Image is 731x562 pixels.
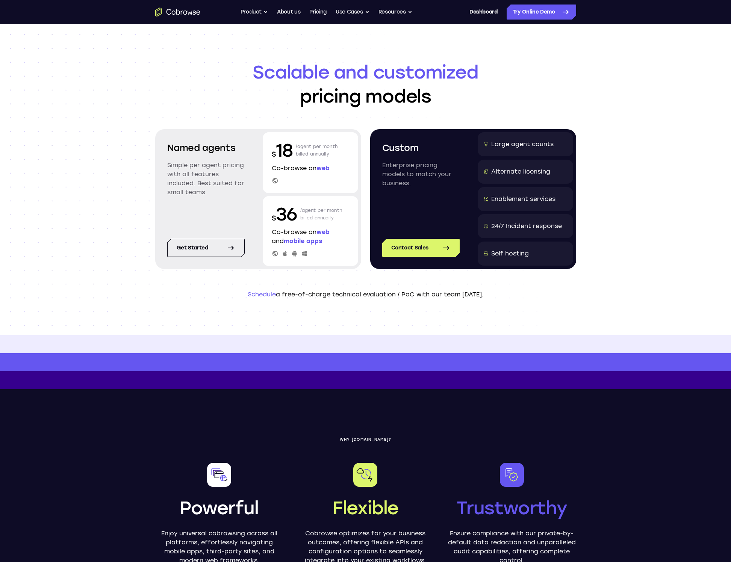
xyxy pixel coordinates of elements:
p: 36 [272,202,297,226]
p: /agent per month billed annually [300,202,342,226]
a: Schedule [248,291,276,298]
h2: Named agents [167,141,245,155]
div: Enablement services [491,195,555,204]
a: About us [277,5,300,20]
button: Product [241,5,268,20]
p: 18 [272,138,293,162]
a: Dashboard [469,5,498,20]
span: web [316,165,330,172]
button: Resources [378,5,412,20]
div: Large agent counts [491,140,554,149]
span: Scalable and customized [155,60,576,84]
h2: Custom [382,141,460,155]
p: Enterprise pricing models to match your business. [382,161,460,188]
div: 24/7 Incident response [491,222,562,231]
h3: Powerful [180,496,258,520]
button: Use Cases [336,5,369,20]
h3: Flexible [333,496,398,520]
div: Alternate licensing [491,167,550,176]
p: Co-browse on [272,164,349,173]
a: Try Online Demo [507,5,576,20]
p: Simple per agent pricing with all features included. Best suited for small teams. [167,161,245,197]
h3: Trustworthy [457,496,567,520]
a: Pricing [309,5,327,20]
a: Get started [167,239,245,257]
span: web [316,228,330,236]
p: a free-of-charge technical evaluation / PoC with our team [DATE]. [155,290,576,299]
p: WHY [DOMAIN_NAME]? [155,437,576,442]
p: /agent per month billed annually [296,138,338,162]
div: Self hosting [491,249,529,258]
span: mobile apps [284,237,322,245]
a: Contact Sales [382,239,460,257]
span: $ [272,150,276,159]
p: Co-browse on and [272,228,349,246]
span: $ [272,214,276,222]
a: Go to the home page [155,8,200,17]
h1: pricing models [155,60,576,108]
